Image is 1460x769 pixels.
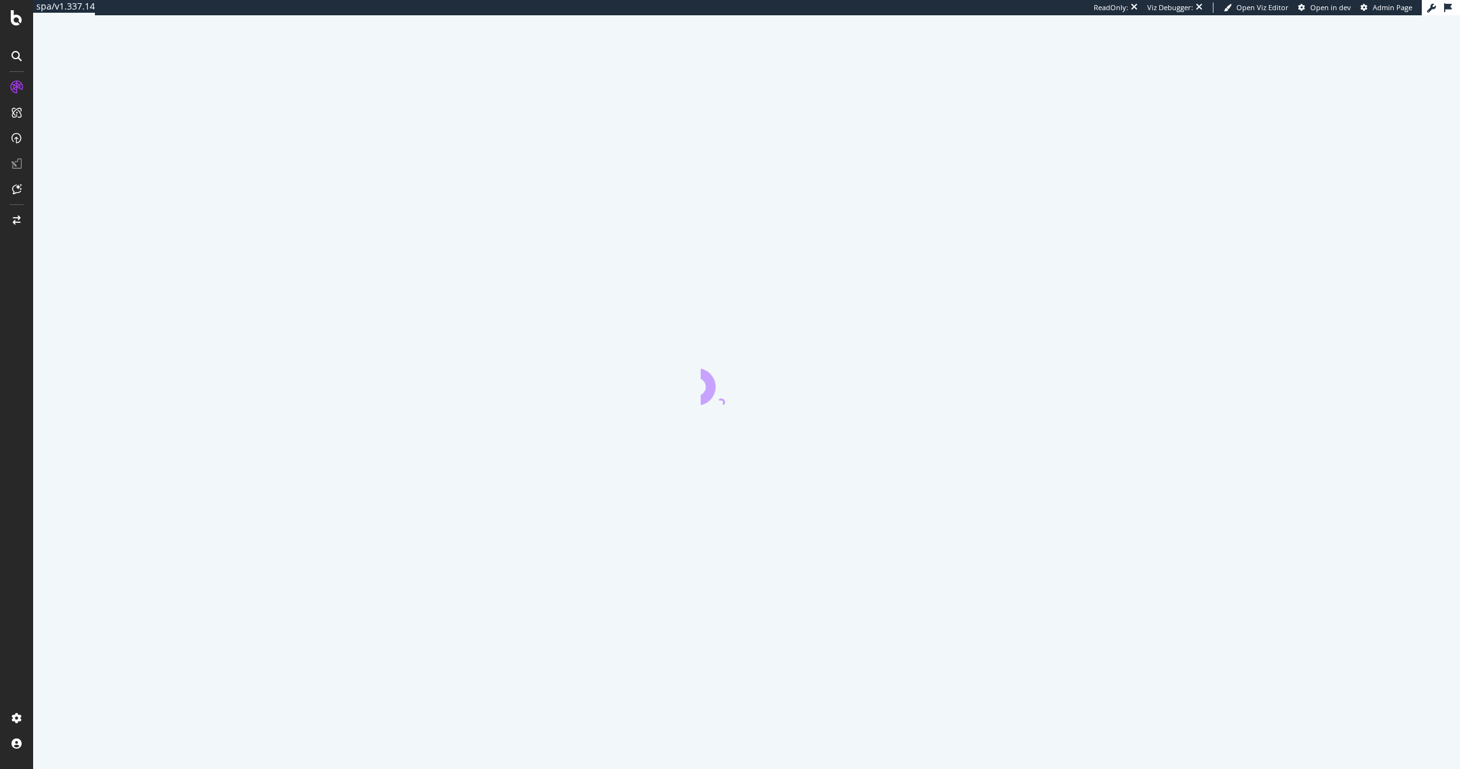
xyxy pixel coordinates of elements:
span: Open in dev [1310,3,1351,12]
div: animation [701,359,792,405]
a: Open Viz Editor [1224,3,1289,13]
span: Open Viz Editor [1236,3,1289,12]
div: Viz Debugger: [1147,3,1193,13]
a: Admin Page [1361,3,1412,13]
a: Open in dev [1298,3,1351,13]
div: ReadOnly: [1094,3,1128,13]
span: Admin Page [1373,3,1412,12]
